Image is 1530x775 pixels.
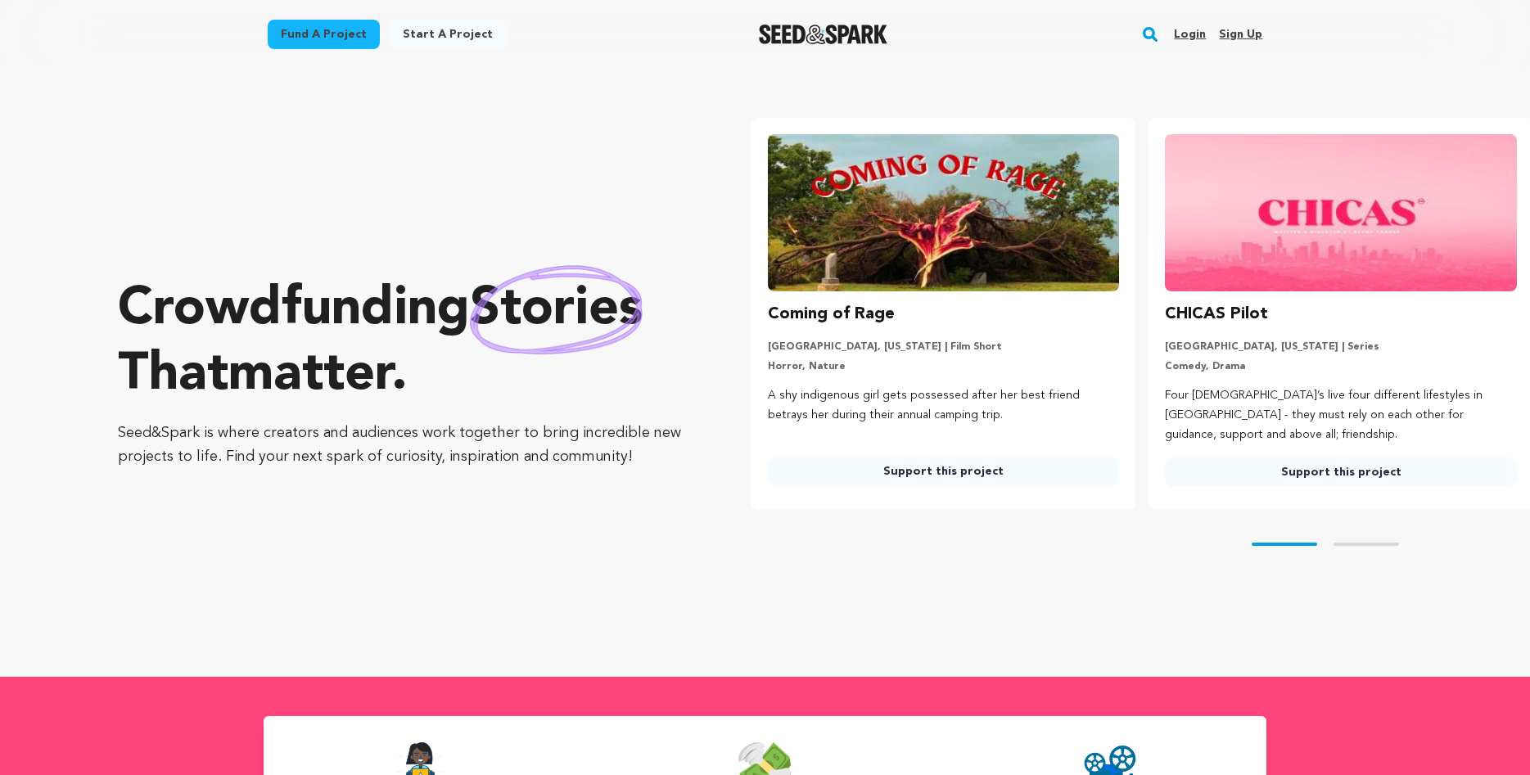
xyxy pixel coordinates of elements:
a: Login [1174,21,1206,47]
p: Seed&Spark is where creators and audiences work together to bring incredible new projects to life... [118,421,686,469]
p: Four [DEMOGRAPHIC_DATA]’s live four different lifestyles in [GEOGRAPHIC_DATA] - they must rely on... [1165,386,1517,444]
a: Seed&Spark Homepage [759,25,887,44]
span: matter [228,349,391,402]
a: Sign up [1219,21,1262,47]
a: Fund a project [268,20,380,49]
p: Crowdfunding that . [118,277,686,408]
a: Support this project [1165,457,1517,487]
p: Comedy, Drama [1165,360,1517,373]
p: [GEOGRAPHIC_DATA], [US_STATE] | Series [1165,340,1517,354]
img: hand sketched image [470,265,643,354]
img: CHICAS Pilot image [1165,134,1517,291]
a: Start a project [390,20,506,49]
img: Seed&Spark Logo Dark Mode [759,25,887,44]
p: A shy indigenous girl gets possessed after her best friend betrays her during their annual campin... [768,386,1120,426]
img: Coming of Rage image [768,134,1120,291]
h3: CHICAS Pilot [1165,301,1268,327]
p: Horror, Nature [768,360,1120,373]
a: Support this project [768,457,1120,486]
p: [GEOGRAPHIC_DATA], [US_STATE] | Film Short [768,340,1120,354]
h3: Coming of Rage [768,301,895,327]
